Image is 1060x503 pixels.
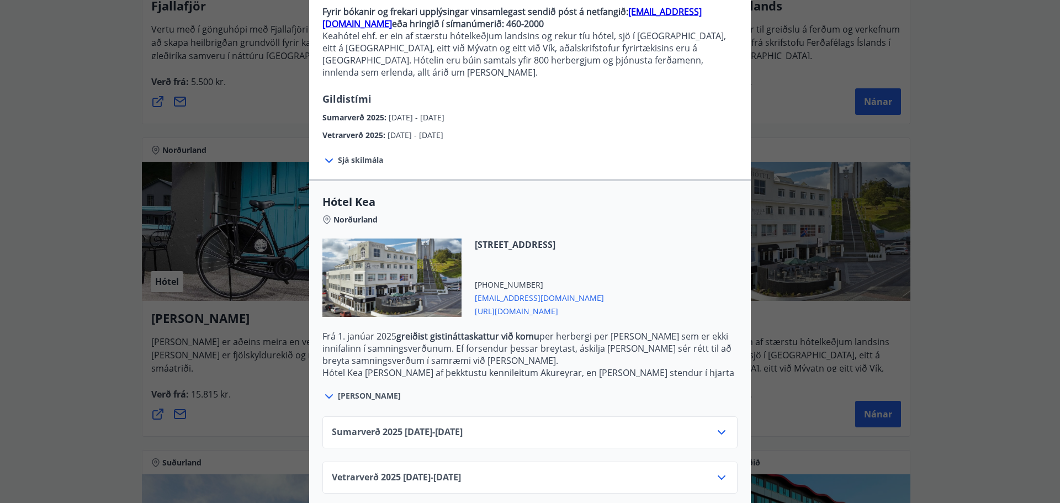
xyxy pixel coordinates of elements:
span: Norðurland [333,214,378,225]
p: Hótel Kea [PERSON_NAME] af þekktustu kennileitum Akureyrar, en [PERSON_NAME] stendur í hjarta mið... [322,367,738,415]
span: [STREET_ADDRESS] [475,239,604,251]
span: [DATE] - [DATE] [388,130,443,140]
span: [URL][DOMAIN_NAME] [475,304,604,317]
p: Keahótel ehf. er ein af stærstu hótelkeðjum landsins og rekur tíu hótel, sjö í [GEOGRAPHIC_DATA],... [322,30,738,78]
span: [PHONE_NUMBER] [475,279,604,290]
span: Gildistími [322,92,372,105]
a: [EMAIL_ADDRESS][DOMAIN_NAME] [322,6,702,30]
span: Hótel Kea [322,194,738,210]
span: Sjá skilmála [338,155,383,166]
span: [EMAIL_ADDRESS][DOMAIN_NAME] [475,290,604,304]
strong: Fyrir bókanir og frekari upplýsingar vinsamlegast sendið póst á netfangið: [322,6,628,18]
span: Vetrarverð 2025 : [322,130,388,140]
strong: eða hringið í símanúmerið: 460-2000 [392,18,544,30]
span: Sumarverð 2025 : [322,112,389,123]
p: Frá 1. janúar 2025 per herbergi per [PERSON_NAME] sem er ekki innifalinn í samningsverðunum. Ef f... [322,330,738,367]
strong: greiðist gistináttaskattur við komu [396,330,539,342]
span: [DATE] - [DATE] [389,112,444,123]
